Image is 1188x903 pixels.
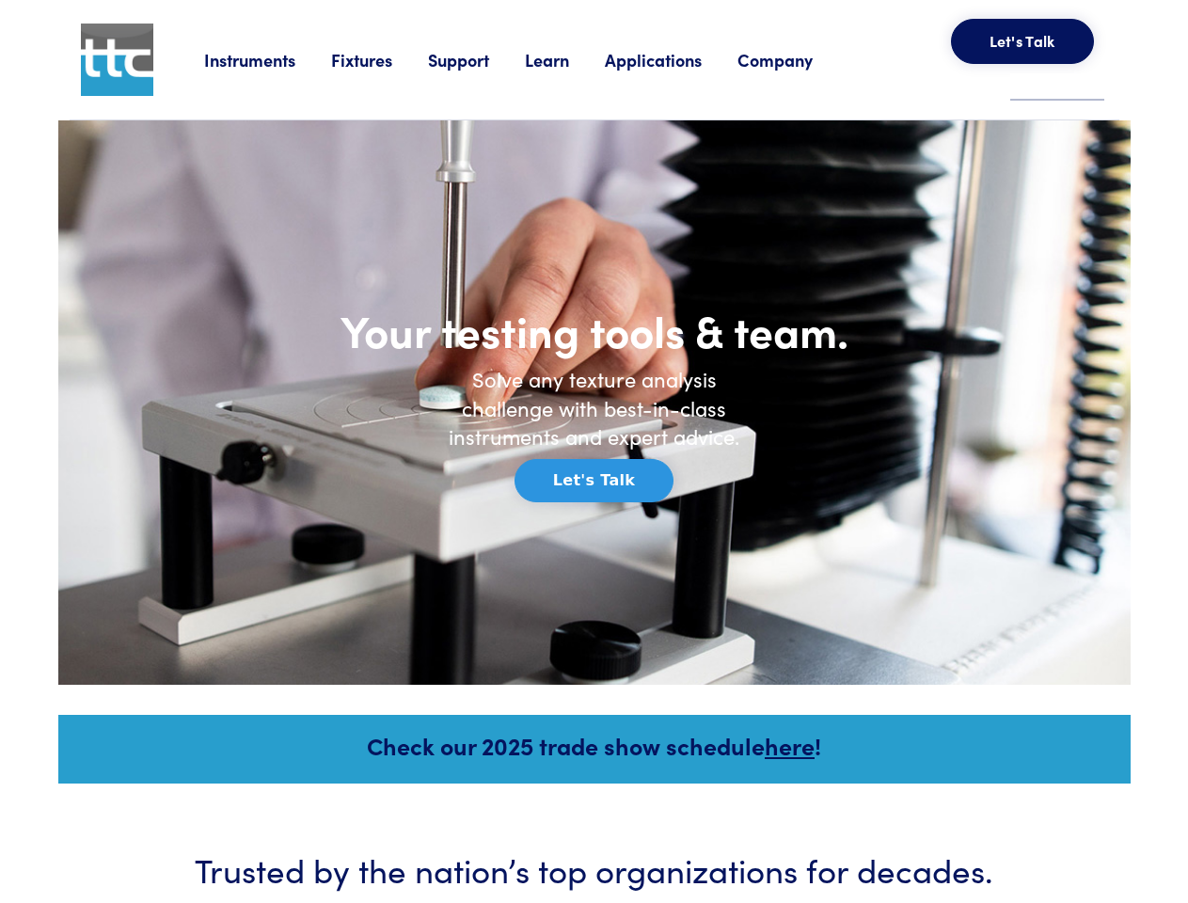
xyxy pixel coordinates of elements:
a: here [765,729,815,762]
h1: Your testing tools & team. [275,303,914,357]
a: Instruments [204,48,331,71]
a: Company [737,48,848,71]
a: Support [428,48,525,71]
button: Let's Talk [951,19,1094,64]
h5: Check our 2025 trade show schedule ! [84,729,1105,762]
button: Let's Talk [515,459,673,502]
h6: Solve any texture analysis challenge with best-in-class instruments and expert advice. [435,365,754,451]
a: Applications [605,48,737,71]
h3: Trusted by the nation’s top organizations for decades. [115,846,1074,892]
a: Fixtures [331,48,428,71]
img: ttc_logo_1x1_v1.0.png [81,24,153,96]
a: Learn [525,48,605,71]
